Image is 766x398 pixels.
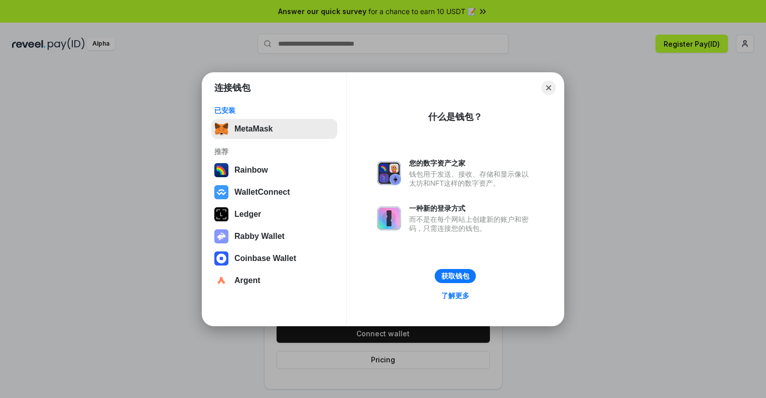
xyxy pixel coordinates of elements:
img: svg+xml,%3Csvg%20width%3D%2228%22%20height%3D%2228%22%20viewBox%3D%220%200%2028%2028%22%20fill%3D... [214,274,228,288]
button: Rainbow [211,160,337,180]
img: svg+xml,%3Csvg%20width%3D%22120%22%20height%3D%22120%22%20viewBox%3D%220%200%20120%20120%22%20fil... [214,163,228,177]
div: Ledger [234,210,261,219]
button: Argent [211,271,337,291]
img: svg+xml,%3Csvg%20width%3D%2228%22%20height%3D%2228%22%20viewBox%3D%220%200%2028%2028%22%20fill%3D... [214,185,228,199]
div: 获取钱包 [441,272,469,281]
button: Close [542,81,556,95]
div: 已安装 [214,106,334,115]
div: 推荐 [214,147,334,156]
img: svg+xml,%3Csvg%20width%3D%2228%22%20height%3D%2228%22%20viewBox%3D%220%200%2028%2028%22%20fill%3D... [214,251,228,266]
div: Rabby Wallet [234,232,285,241]
button: Ledger [211,204,337,224]
img: svg+xml,%3Csvg%20xmlns%3D%22http%3A%2F%2Fwww.w3.org%2F2000%2Fsvg%22%20fill%3D%22none%22%20viewBox... [377,206,401,230]
button: Coinbase Wallet [211,248,337,269]
div: 而不是在每个网站上创建新的账户和密码，只需连接您的钱包。 [409,215,534,233]
button: Rabby Wallet [211,226,337,246]
div: Rainbow [234,166,268,175]
img: svg+xml,%3Csvg%20fill%3D%22none%22%20height%3D%2233%22%20viewBox%3D%220%200%2035%2033%22%20width%... [214,122,228,136]
div: 什么是钱包？ [428,111,482,123]
h1: 连接钱包 [214,82,250,94]
div: WalletConnect [234,188,290,197]
div: Argent [234,276,261,285]
button: MetaMask [211,119,337,139]
a: 了解更多 [435,289,475,302]
div: MetaMask [234,124,273,134]
img: svg+xml,%3Csvg%20xmlns%3D%22http%3A%2F%2Fwww.w3.org%2F2000%2Fsvg%22%20fill%3D%22none%22%20viewBox... [377,161,401,185]
img: svg+xml,%3Csvg%20xmlns%3D%22http%3A%2F%2Fwww.w3.org%2F2000%2Fsvg%22%20width%3D%2228%22%20height%3... [214,207,228,221]
div: 钱包用于发送、接收、存储和显示像以太坊和NFT这样的数字资产。 [409,170,534,188]
div: 一种新的登录方式 [409,204,534,213]
button: WalletConnect [211,182,337,202]
div: 了解更多 [441,291,469,300]
div: Coinbase Wallet [234,254,296,263]
img: svg+xml,%3Csvg%20xmlns%3D%22http%3A%2F%2Fwww.w3.org%2F2000%2Fsvg%22%20fill%3D%22none%22%20viewBox... [214,229,228,243]
div: 您的数字资产之家 [409,159,534,168]
button: 获取钱包 [435,269,476,283]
